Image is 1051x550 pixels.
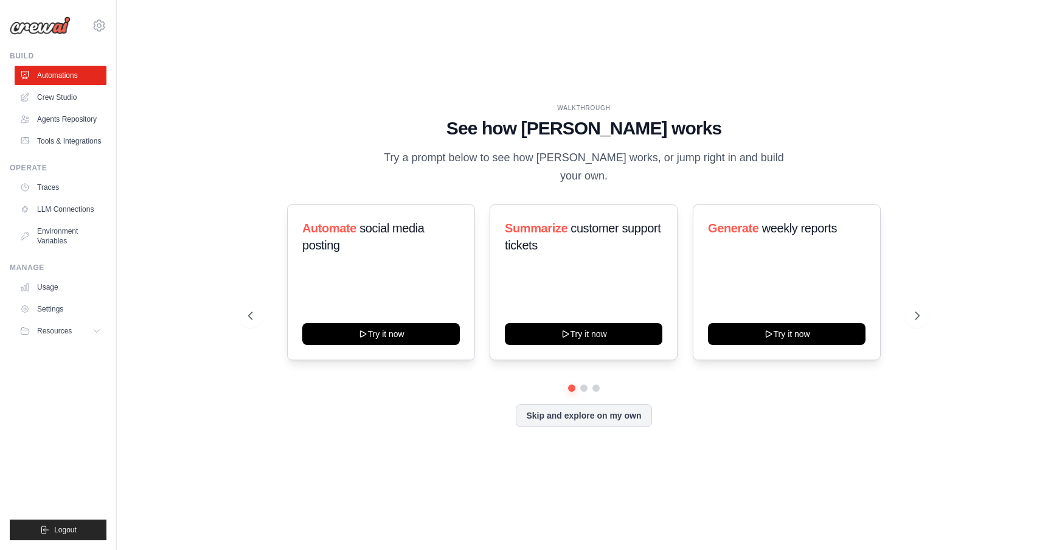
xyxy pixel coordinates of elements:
img: Logo [10,16,71,35]
button: Try it now [302,323,460,345]
a: Crew Studio [15,88,106,107]
span: Automate [302,221,356,235]
button: Try it now [505,323,662,345]
a: Tools & Integrations [15,131,106,151]
a: Traces [15,178,106,197]
a: Settings [15,299,106,319]
div: Operate [10,163,106,173]
span: customer support tickets [505,221,661,252]
button: Skip and explore on my own [516,404,651,427]
button: Try it now [708,323,865,345]
span: Resources [37,326,72,336]
a: Automations [15,66,106,85]
span: Generate [708,221,759,235]
p: Try a prompt below to see how [PERSON_NAME] works, or jump right in and build your own. [380,149,788,185]
a: LLM Connections [15,200,106,219]
h1: See how [PERSON_NAME] works [248,117,920,139]
span: Summarize [505,221,567,235]
span: Logout [54,525,77,535]
a: Agents Repository [15,110,106,129]
div: Build [10,51,106,61]
iframe: Chat Widget [990,492,1051,550]
a: Environment Variables [15,221,106,251]
button: Logout [10,520,106,540]
span: social media posting [302,221,425,252]
div: WALKTHROUGH [248,103,920,113]
button: Resources [15,321,106,341]
div: Manage [10,263,106,273]
span: weekly reports [761,221,836,235]
a: Usage [15,277,106,297]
